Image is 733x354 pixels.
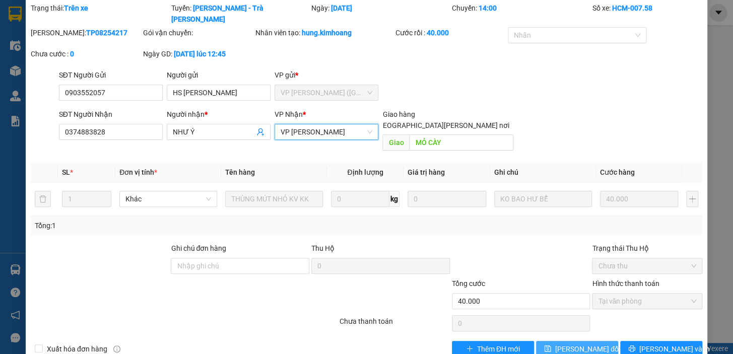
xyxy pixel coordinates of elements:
[143,27,253,38] div: Gói vận chuyển:
[331,4,352,12] b: [DATE]
[35,220,284,231] div: Tổng: 1
[4,54,85,64] span: 0916224267 -
[598,294,696,309] span: Tại văn phòng
[119,168,157,176] span: Đơn vị tính
[275,69,378,81] div: VP gửi
[451,3,591,25] div: Chuyến:
[4,65,64,75] span: GIAO:
[256,128,264,136] span: user-add
[62,168,70,176] span: SL
[490,163,596,182] th: Ghi chú
[395,27,506,38] div: Cước rồi :
[86,29,127,37] b: TP08254217
[26,65,64,75] span: K BAO HƯ
[59,109,163,120] div: SĐT Người Nhận
[302,29,352,37] b: hung.kimhoang
[35,191,51,207] button: delete
[347,168,383,176] span: Định lượng
[600,191,679,207] input: 0
[479,4,497,12] b: 14:00
[30,3,170,25] div: Trạng thái:
[339,316,451,333] div: Chưa thanh toán
[686,191,698,207] button: plus
[59,69,163,81] div: SĐT Người Gửi
[494,191,592,207] input: Ghi Chú
[54,54,85,64] span: TƯỜNG
[98,20,128,29] span: THUYẾT
[34,6,117,15] strong: BIÊN NHẬN GỬI HÀNG
[600,168,635,176] span: Cước hàng
[408,168,445,176] span: Giá trị hàng
[255,27,394,38] div: Nhân viên tạo:
[125,191,211,206] span: Khác
[225,191,323,207] input: VD: Bàn, Ghế
[143,48,253,59] div: Ngày GD:
[408,191,486,207] input: 0
[382,134,409,151] span: Giao
[311,244,335,252] span: Thu Hộ
[174,50,226,58] b: [DATE] lúc 12:45
[612,4,652,12] b: HCM-007.58
[281,124,372,139] span: VP Bình Phú
[382,110,415,118] span: Giao hàng
[21,20,128,29] span: VP [PERSON_NAME] -
[310,3,451,25] div: Ngày:
[31,48,141,59] div: Chưa cước :
[70,50,74,58] b: 0
[167,69,271,81] div: Người gửi
[452,279,485,288] span: Tổng cước
[167,109,271,120] div: Người nhận
[170,3,310,25] div: Tuyến:
[389,191,399,207] span: kg
[372,120,513,131] span: [GEOGRAPHIC_DATA][PERSON_NAME] nơi
[591,3,703,25] div: Số xe:
[275,110,303,118] span: VP Nhận
[113,345,120,352] span: info-circle
[628,345,635,353] span: printer
[409,134,513,151] input: Dọc đường
[171,258,309,274] input: Ghi chú đơn hàng
[592,243,702,254] div: Trạng thái Thu Hộ
[544,345,551,353] span: save
[427,29,449,37] b: 40.000
[4,34,147,53] p: NHẬN:
[598,258,696,273] span: Chưa thu
[171,4,263,23] b: [PERSON_NAME] - Trà [PERSON_NAME]
[4,34,101,53] span: VP [PERSON_NAME] ([GEOGRAPHIC_DATA])
[4,20,147,29] p: GỬI:
[31,27,141,38] div: [PERSON_NAME]:
[466,345,473,353] span: plus
[171,244,226,252] label: Ghi chú đơn hàng
[64,4,88,12] b: Trên xe
[281,85,372,100] span: VP Trần Phú (Hàng)
[225,168,255,176] span: Tên hàng
[592,279,659,288] label: Hình thức thanh toán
